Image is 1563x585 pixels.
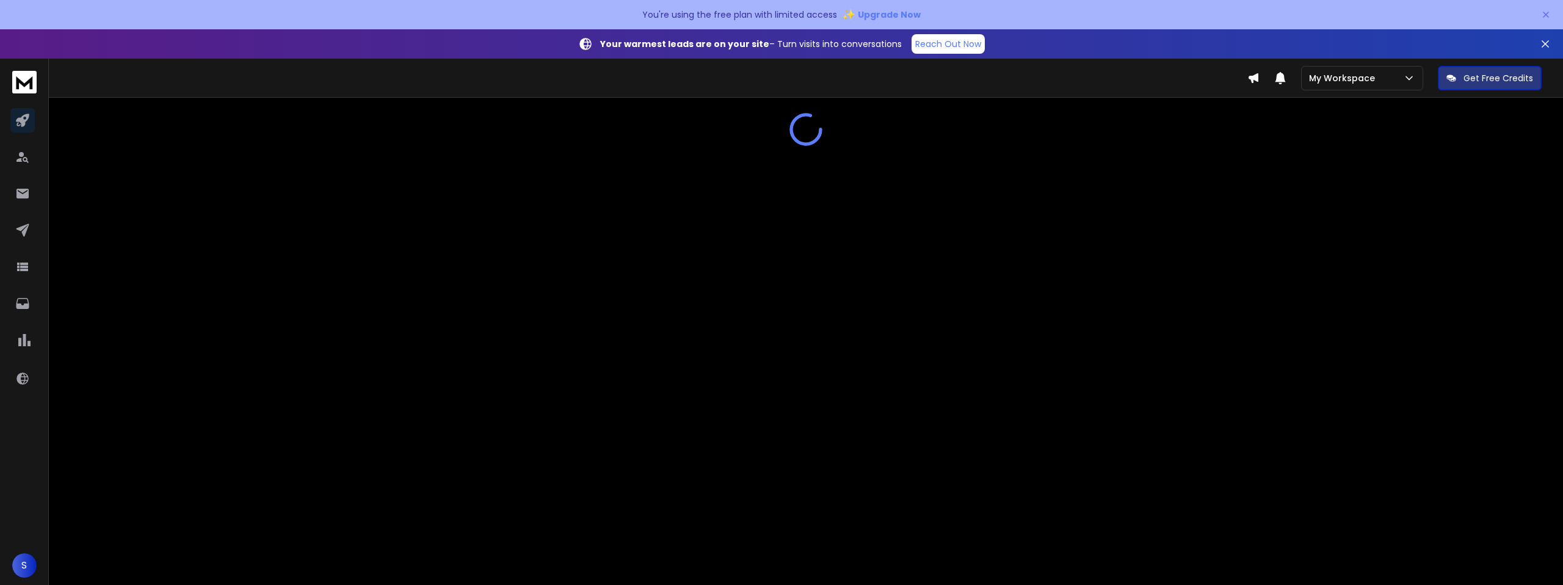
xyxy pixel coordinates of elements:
[12,71,37,93] img: logo
[12,553,37,578] button: S
[600,38,769,50] strong: Your warmest leads are on your site
[915,38,981,50] p: Reach Out Now
[858,9,921,21] span: Upgrade Now
[1309,72,1380,84] p: My Workspace
[600,38,902,50] p: – Turn visits into conversations
[1463,72,1533,84] p: Get Free Credits
[912,34,985,54] a: Reach Out Now
[842,2,921,27] button: ✨Upgrade Now
[1438,66,1542,90] button: Get Free Credits
[642,9,837,21] p: You're using the free plan with limited access
[842,6,855,23] span: ✨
